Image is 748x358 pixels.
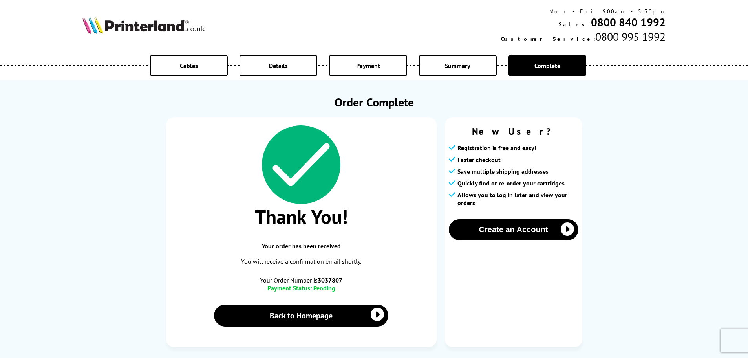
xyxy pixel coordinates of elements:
[174,276,429,284] span: Your Order Number is
[166,94,582,110] h1: Order Complete
[591,15,666,29] a: 0800 840 1992
[267,284,312,292] span: Payment Status:
[356,62,380,70] span: Payment
[559,21,591,28] span: Sales:
[449,125,578,138] span: New User?
[214,305,389,327] a: Back to Homepage
[180,62,198,70] span: Cables
[174,204,429,229] span: Thank You!
[457,191,578,207] span: Allows you to log in later and view your orders
[457,156,501,163] span: Faster checkout
[501,35,595,42] span: Customer Service:
[457,144,536,152] span: Registration is free and easy!
[269,62,288,70] span: Details
[457,179,565,187] span: Quickly find or re-order your cartridges
[445,62,470,70] span: Summary
[174,256,429,267] p: You will receive a confirmation email shortly.
[501,8,666,15] div: Mon - Fri 9:00am - 5:30pm
[313,284,335,292] span: Pending
[457,167,549,175] span: Save multiple shipping addresses
[82,17,205,34] img: Printerland Logo
[318,276,342,284] b: 3037807
[595,29,666,44] span: 0800 995 1992
[534,62,560,70] span: Complete
[449,219,578,240] button: Create an Account
[174,242,429,250] span: Your order has been received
